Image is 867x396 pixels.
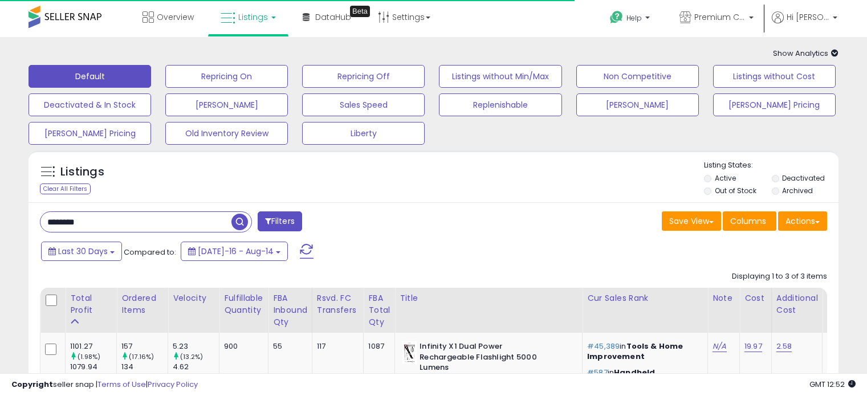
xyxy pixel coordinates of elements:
i: Get Help [609,10,624,25]
label: Archived [782,186,813,195]
div: 134 [121,362,168,372]
button: Last 30 Days [41,242,122,261]
span: 2025-09-15 12:52 GMT [809,379,856,390]
button: Non Competitive [576,65,699,88]
span: DataHub [315,11,351,23]
p: in [587,341,699,362]
div: Rsvd. FC Transfers [317,292,359,316]
button: [PERSON_NAME] Pricing [713,93,836,116]
a: 19.97 [744,341,762,352]
button: Listings without Cost [713,65,836,88]
small: (17.16%) [129,352,154,361]
a: N/A [713,341,726,352]
div: Clear All Filters [40,183,91,194]
div: Note [713,292,735,304]
strong: Copyright [11,379,53,390]
label: Deactivated [782,173,825,183]
img: 41eluh4hSFL._SL40_.jpg [402,341,417,364]
div: Displaying 1 to 3 of 3 items [732,271,827,282]
h5: Listings [60,164,104,180]
div: FBA Total Qty [368,292,390,328]
span: Show Analytics [773,48,838,59]
div: 1087 [368,341,386,352]
a: Terms of Use [97,379,146,390]
div: Title [400,292,577,304]
span: Compared to: [124,247,176,258]
span: Overview [157,11,194,23]
button: Deactivated & In Stock [29,93,151,116]
div: 5.23 [173,341,219,352]
div: 55 [273,341,303,352]
button: Listings without Min/Max [439,65,561,88]
button: Save View [662,211,721,231]
b: Infinity X1 Dual Power Rechargeable Flashlight 5000 Lumens [420,341,558,376]
a: Help [601,2,661,37]
button: Sales Speed [302,93,425,116]
button: Columns [723,211,776,231]
span: [DATE]-16 - Aug-14 [198,246,274,257]
span: #45,389 [587,341,620,352]
button: [PERSON_NAME] [165,93,288,116]
button: [PERSON_NAME] Pricing [29,122,151,145]
a: Hi [PERSON_NAME] [772,11,837,37]
div: FBA inbound Qty [273,292,307,328]
span: Premium Convenience [694,11,746,23]
button: Actions [778,211,827,231]
a: 2.58 [776,341,792,352]
div: Total Profit [70,292,112,316]
span: Tools & Home Improvement [587,341,683,362]
div: Velocity [173,292,214,304]
span: Listings [238,11,268,23]
label: Out of Stock [715,186,756,195]
button: Repricing Off [302,65,425,88]
button: Default [29,65,151,88]
span: Last 30 Days [58,246,108,257]
label: Active [715,173,736,183]
div: 1101.27 [70,341,116,352]
div: seller snap | | [11,379,198,390]
button: Old Inventory Review [165,122,288,145]
button: [PERSON_NAME] [576,93,699,116]
div: 900 [224,341,259,352]
p: Listing States: [704,160,838,171]
div: 157 [121,341,168,352]
span: Hi [PERSON_NAME] [787,11,829,23]
a: Privacy Policy [148,379,198,390]
div: Cur Sales Rank [587,292,703,304]
button: Repricing On [165,65,288,88]
button: Liberty [302,122,425,145]
button: Filters [258,211,302,231]
div: Tooltip anchor [350,6,370,17]
div: Ordered Items [121,292,163,316]
button: [DATE]-16 - Aug-14 [181,242,288,261]
span: Columns [730,215,766,227]
div: Fulfillable Quantity [224,292,263,316]
div: 117 [317,341,355,352]
small: (13.2%) [180,352,203,361]
button: Replenishable [439,93,561,116]
div: Additional Cost [776,292,818,316]
div: 4.62 [173,362,219,372]
div: Cost [744,292,767,304]
span: Help [626,13,642,23]
small: (1.98%) [78,352,100,361]
div: 1079.94 [70,362,116,372]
